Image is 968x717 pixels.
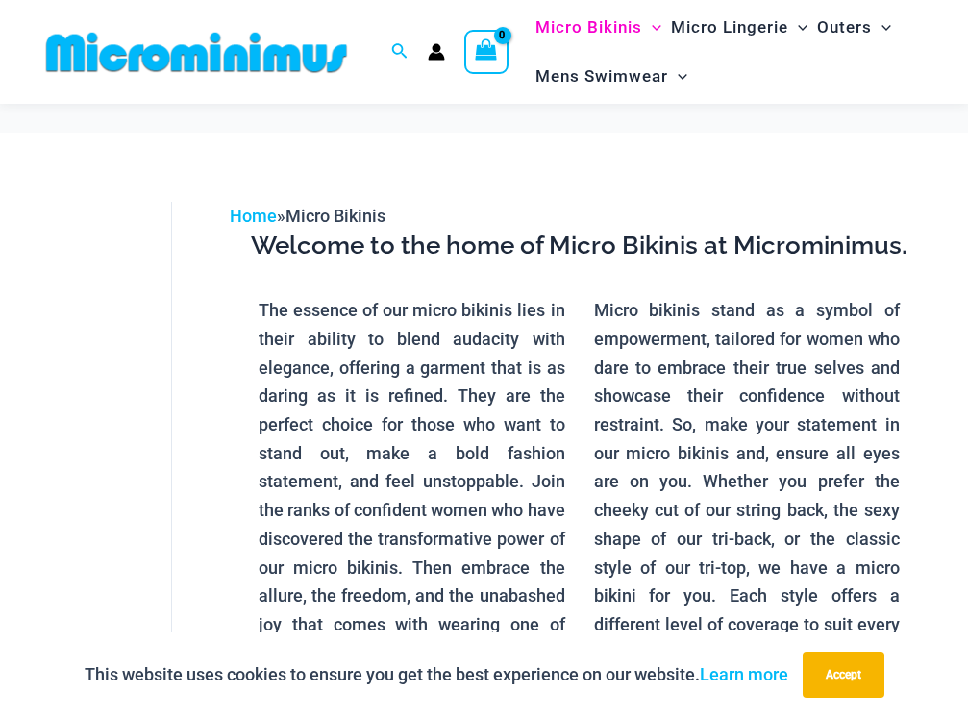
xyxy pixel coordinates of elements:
span: Menu Toggle [872,3,891,52]
span: Menu Toggle [642,3,661,52]
a: View Shopping Cart, empty [464,30,509,74]
h3: Welcome to the home of Micro Bikinis at Microminimus. [244,230,914,262]
button: Accept [803,652,884,698]
img: MM SHOP LOGO FLAT [38,31,355,74]
iframe: TrustedSite Certified [48,186,221,571]
span: Micro Bikinis [285,206,385,226]
a: Home [230,206,277,226]
a: Learn more [700,664,788,684]
span: Menu Toggle [668,52,687,101]
span: Menu Toggle [788,3,807,52]
a: Micro BikinisMenu ToggleMenu Toggle [531,3,666,52]
span: Micro Bikinis [535,3,642,52]
span: Mens Swimwear [535,52,668,101]
span: Outers [817,3,872,52]
a: Account icon link [428,43,445,61]
a: Micro LingerieMenu ToggleMenu Toggle [666,3,812,52]
a: Search icon link [391,40,409,64]
a: OutersMenu ToggleMenu Toggle [812,3,896,52]
a: Mens SwimwearMenu ToggleMenu Toggle [531,52,692,101]
p: The essence of our micro bikinis lies in their ability to blend audacity with elegance, offering ... [259,296,564,667]
span: Micro Lingerie [671,3,788,52]
p: This website uses cookies to ensure you get the best experience on our website. [85,660,788,689]
span: » [230,206,385,226]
